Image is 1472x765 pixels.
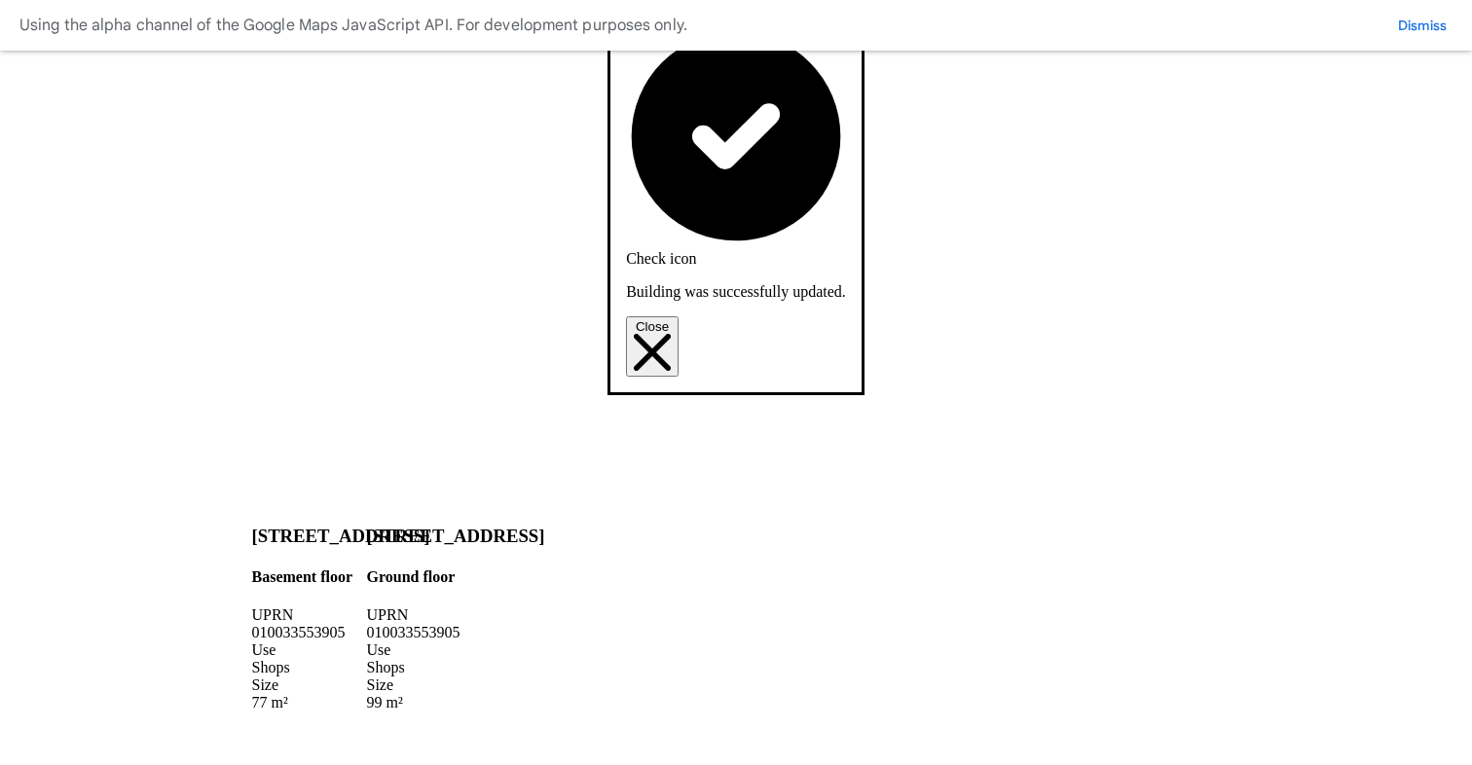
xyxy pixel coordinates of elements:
div: 77 m² [252,694,430,711]
h3: [STREET_ADDRESS] [252,526,430,547]
div: Size [252,676,430,694]
div: Shops [367,659,545,676]
div: 010033553905 [252,624,430,641]
div: Shops [252,659,430,676]
button: Close [626,316,679,377]
div: Use [367,641,545,659]
div: UPRN [252,606,430,624]
h4: Ground floor [367,568,545,586]
div: 99 m² [367,694,545,711]
div: UPRN [367,606,545,624]
div: Using the alpha channel of the Google Maps JavaScript API. For development purposes only. [19,12,687,39]
div: 010033553905 [367,624,545,641]
span: Close [636,319,669,334]
div: Use [252,641,430,659]
h3: [STREET_ADDRESS] [367,526,545,547]
h4: Basement floor [252,568,430,586]
button: Dismiss [1392,16,1453,35]
div: Size [367,676,545,694]
span: Check icon [626,250,696,267]
p: Building was successfully updated. [626,283,846,301]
